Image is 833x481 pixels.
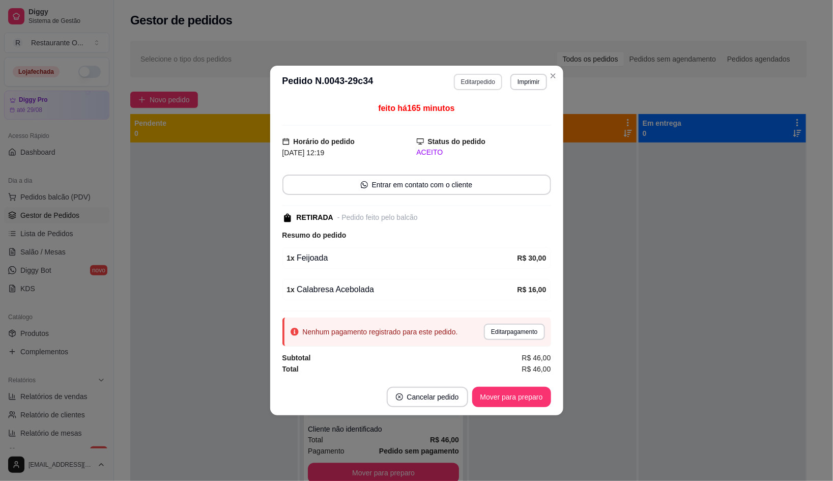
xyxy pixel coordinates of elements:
strong: Total [282,365,299,373]
span: desktop [417,138,424,145]
div: Feijoada [287,252,518,264]
button: Mover para preparo [472,387,551,407]
button: Editarpagamento [484,324,544,340]
button: close-circleCancelar pedido [387,387,468,407]
strong: Horário do pedido [294,137,355,146]
h3: Pedido N. 0043-29c34 [282,74,374,90]
strong: Status do pedido [428,137,486,146]
span: [DATE] 12:19 [282,149,325,157]
strong: 1 x [287,286,295,294]
button: whats-appEntrar em contato com o cliente [282,175,551,195]
span: R$ 46,00 [522,352,551,363]
span: calendar [282,138,290,145]
button: Imprimir [510,74,547,90]
div: RETIRADA [297,212,333,223]
strong: 1 x [287,254,295,262]
div: ACEITO [417,147,551,158]
div: Calabresa Acebolada [287,284,518,296]
button: Close [545,68,561,84]
span: close-circle [396,393,403,401]
span: R$ 46,00 [522,363,551,375]
strong: R$ 16,00 [518,286,547,294]
button: Editarpedido [454,74,502,90]
span: whats-app [361,181,368,188]
strong: Resumo do pedido [282,231,347,239]
div: - Pedido feito pelo balcão [337,212,418,223]
strong: Subtotal [282,354,311,362]
strong: R$ 30,00 [518,254,547,262]
span: feito há 165 minutos [378,104,454,112]
div: Nenhum pagamento registrado para este pedido. [303,327,458,337]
